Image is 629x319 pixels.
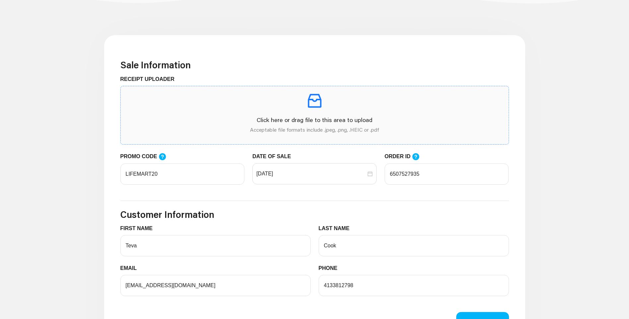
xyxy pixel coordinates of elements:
input: EMAIL [120,275,311,296]
input: PHONE [319,275,509,296]
span: inbox [305,92,324,110]
h3: Sale Information [120,59,509,71]
label: LAST NAME [319,224,355,232]
label: DATE OF SALE [252,153,296,160]
label: PHONE [319,264,343,272]
input: LAST NAME [319,235,509,256]
label: PROMO CODE [120,153,173,161]
span: inboxClick here or drag file to this area to uploadAcceptable file formats include .jpeg, .png, .... [121,86,509,144]
label: ORDER ID [385,153,426,161]
label: RECEIPT UPLOADER [120,75,180,83]
p: Click here or drag file to this area to upload [126,115,503,124]
input: FIRST NAME [120,235,311,256]
label: FIRST NAME [120,224,158,232]
input: DATE OF SALE [256,170,366,178]
h3: Customer Information [120,209,509,220]
p: Acceptable file formats include .jpeg, .png, .HEIC or .pdf [126,126,503,134]
label: EMAIL [120,264,142,272]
